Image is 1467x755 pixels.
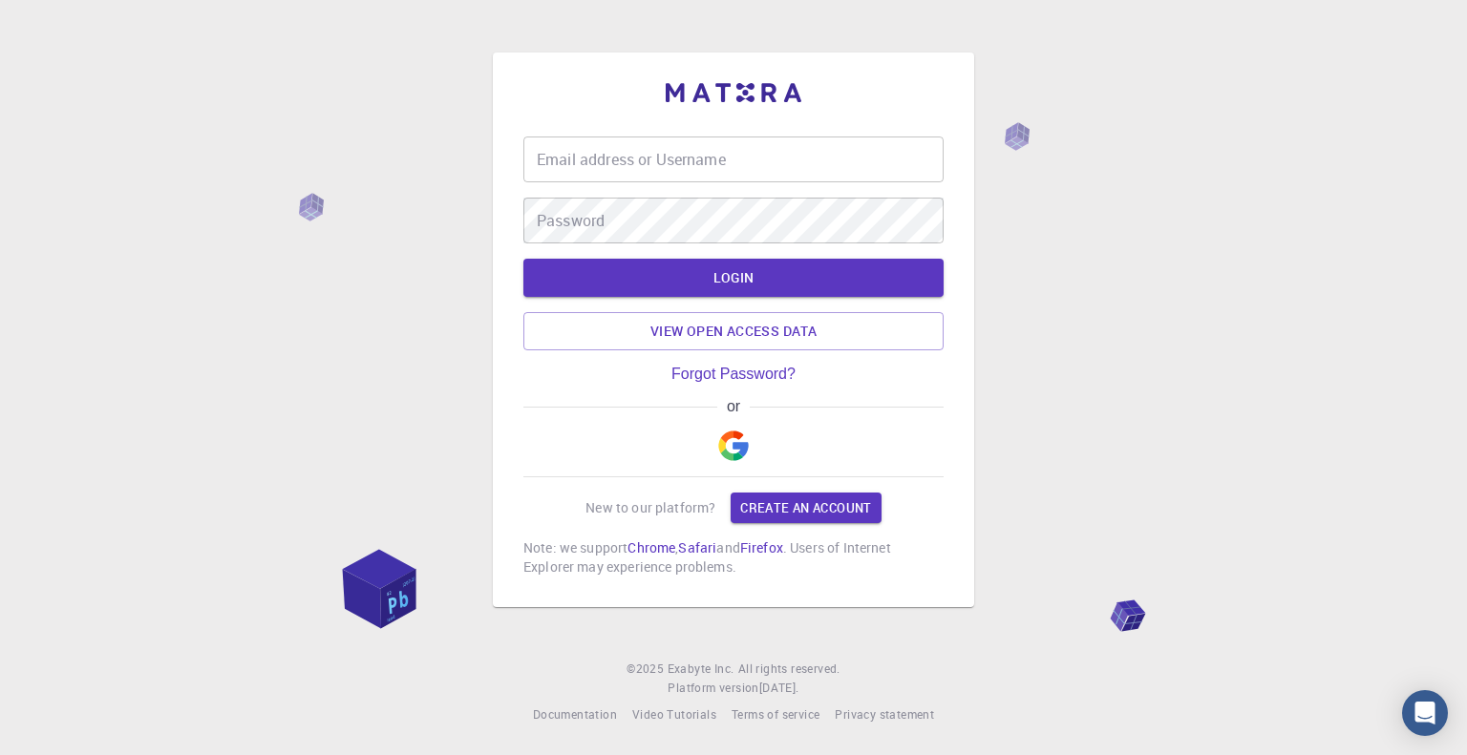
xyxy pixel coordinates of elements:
[523,259,944,297] button: LOGIN
[523,538,944,577] p: Note: we support , and . Users of Internet Explorer may experience problems.
[731,493,881,523] a: Create an account
[632,705,716,724] a: Video Tutorials
[759,680,799,695] span: [DATE] .
[718,430,749,461] img: Google
[740,538,783,556] a: Firefox
[632,706,716,722] span: Video Tutorials
[668,661,734,676] span: Exabyte Inc.
[678,538,716,556] a: Safari
[668,679,758,698] span: Platform version
[585,498,715,517] p: New to our platform?
[717,398,749,415] span: or
[671,366,796,383] a: Forgot Password?
[533,705,617,724] a: Documentation
[835,706,934,722] span: Privacy statement
[523,312,944,350] a: View open access data
[533,706,617,722] span: Documentation
[668,660,734,679] a: Exabyte Inc.
[732,705,819,724] a: Terms of service
[835,705,934,724] a: Privacy statement
[732,706,819,722] span: Terms of service
[738,660,840,679] span: All rights reserved.
[1402,690,1448,736] div: Open Intercom Messenger
[627,538,675,556] a: Chrome
[627,660,667,679] span: © 2025
[759,679,799,698] a: [DATE].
